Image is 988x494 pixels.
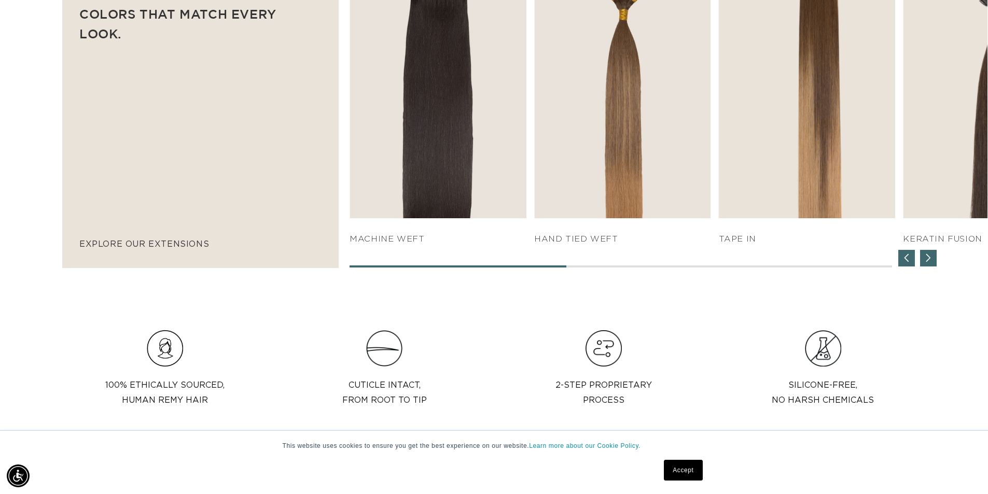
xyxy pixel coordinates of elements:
[366,330,402,366] img: Clip_path_group_11631e23-4577-42dd-b462-36179a27abaf.png
[105,378,225,408] p: 100% Ethically sourced, Human Remy Hair
[534,234,711,245] h4: HAND TIED WEFT
[772,378,874,408] p: Silicone-Free, No Harsh Chemicals
[805,330,841,366] img: Group.png
[529,442,641,449] a: Learn more about our Cookie Policy.
[79,237,322,252] p: explore our extensions
[719,234,896,245] h4: TAPE IN
[555,378,652,408] p: 2-step proprietary process
[7,464,30,487] div: Accessibility Menu
[342,378,427,408] p: Cuticle intact, from root to tip
[79,4,322,44] p: Colors that match every look.
[920,250,937,266] div: Next slide
[898,250,915,266] div: Previous slide
[586,330,622,366] img: Hair_Icon_e13bf847-e4cc-4568-9d64-78eb6e132bb2.png
[350,234,526,245] h4: Machine Weft
[664,460,702,481] a: Accept
[147,330,183,366] img: Hair_Icon_a70f8c6f-f1c4-41e1-8dbd-f323a2e654e6.png
[283,441,706,450] p: This website uses cookies to ensure you get the best experience on our website.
